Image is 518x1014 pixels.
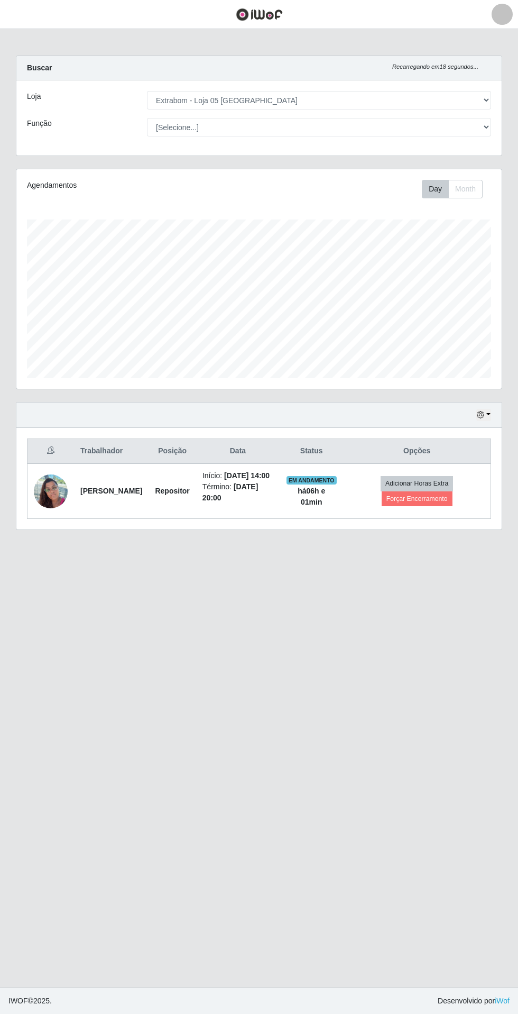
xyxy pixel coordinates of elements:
span: IWOF [8,997,28,1005]
span: Desenvolvido por [438,995,510,1007]
a: iWof [495,997,510,1005]
img: CoreUI Logo [236,8,283,21]
button: Month [448,180,483,198]
strong: há 06 h e 01 min [298,487,325,506]
th: Opções [343,439,491,464]
div: Agendamentos [27,180,211,191]
label: Função [27,118,52,129]
div: First group [422,180,483,198]
button: Day [422,180,449,198]
time: [DATE] 14:00 [224,471,270,480]
img: 1749309243937.jpeg [34,469,68,514]
strong: Repositor [155,487,189,495]
div: Toolbar with button groups [422,180,491,198]
label: Loja [27,91,41,102]
th: Posição [149,439,196,464]
span: © 2025 . [8,995,52,1007]
th: Data [196,439,280,464]
li: Início: [202,470,273,481]
button: Forçar Encerramento [382,491,452,506]
button: Adicionar Horas Extra [381,476,453,491]
strong: Buscar [27,63,52,72]
th: Status [280,439,343,464]
span: EM ANDAMENTO [286,476,337,485]
i: Recarregando em 18 segundos... [392,63,478,70]
strong: [PERSON_NAME] [80,487,142,495]
li: Término: [202,481,273,504]
th: Trabalhador [74,439,149,464]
